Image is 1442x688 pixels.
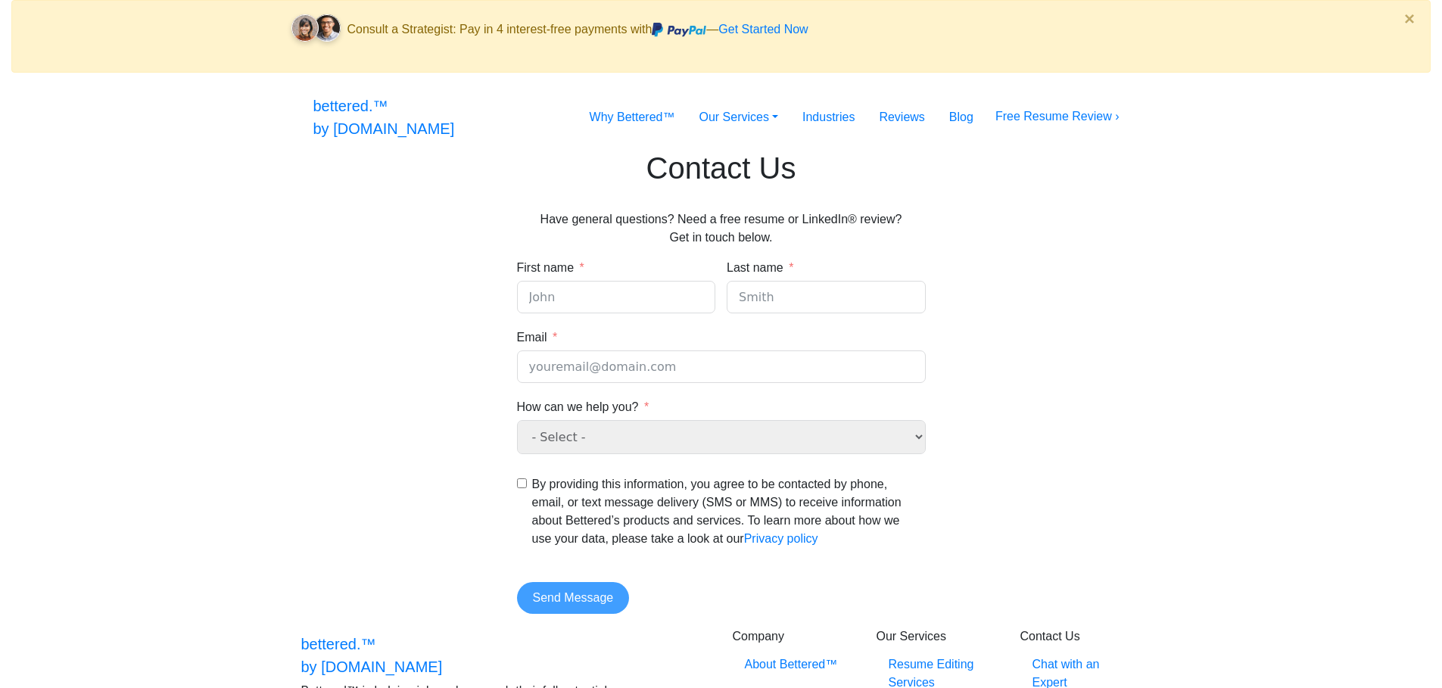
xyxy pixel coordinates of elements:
[517,582,630,614] button: Send Message
[578,102,687,132] a: Why Bettered™
[517,478,527,488] input: Terms and Conditions: By providing this information, you agree to be contacted by phone, email, o...
[532,475,922,548] p: By providing this information, you agree to be contacted by phone, email, or text message deliver...
[867,102,936,132] a: Reviews
[877,629,998,643] h6: Our Services
[727,281,926,313] input: Smith
[517,350,926,383] input: Email
[995,110,1120,123] a: Free Resume Review ›
[1020,629,1141,643] h6: Contact Us
[301,629,443,682] a: bettered.™by [DOMAIN_NAME]
[313,91,455,144] a: bettered.™by [DOMAIN_NAME]
[517,259,584,277] label: First name
[718,23,808,36] a: Get Started Now
[517,398,649,416] label: How can we help you?
[517,210,926,247] p: Have general questions? Need a free resume or LinkedIn® review? Get in touch below.
[652,23,706,37] img: paypal.svg
[1389,1,1430,37] button: Close
[285,10,347,51] img: client-faces.svg
[517,420,926,454] select: How can we help you?
[517,328,558,347] label: Email
[687,102,790,132] a: Our Services
[744,532,818,545] a: Privacy policy
[733,629,854,643] h6: Company
[313,120,455,137] span: by [DOMAIN_NAME]
[517,150,926,186] h1: Contact Us
[301,658,443,675] span: by [DOMAIN_NAME]
[347,23,808,36] span: Consult a Strategist: Pay in 4 interest-free payments with —
[986,102,1129,131] button: Free Resume Review ›
[790,102,867,132] a: Industries
[733,649,854,680] a: About Bettered™
[517,469,926,548] label: Terms and Conditions: By providing this information, you agree to be contacted by phone, email, o...
[727,259,793,277] label: Last name
[937,102,986,132] a: Blog
[517,281,716,313] input: John
[1404,8,1415,29] span: ×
